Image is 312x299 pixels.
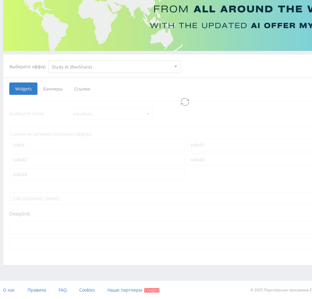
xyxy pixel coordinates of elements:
[9,82,37,95] span: Widgets
[107,287,142,293] span: Наши партнеры
[68,82,96,95] span: Ссылки
[9,64,48,69] div: Выберите оффер
[3,287,15,293] span: О нас
[58,287,67,293] span: FAQ
[28,287,46,293] span: Правила
[37,82,68,95] span: Баннеры
[144,288,159,293] span: Скидки
[79,287,95,293] span: Cookies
